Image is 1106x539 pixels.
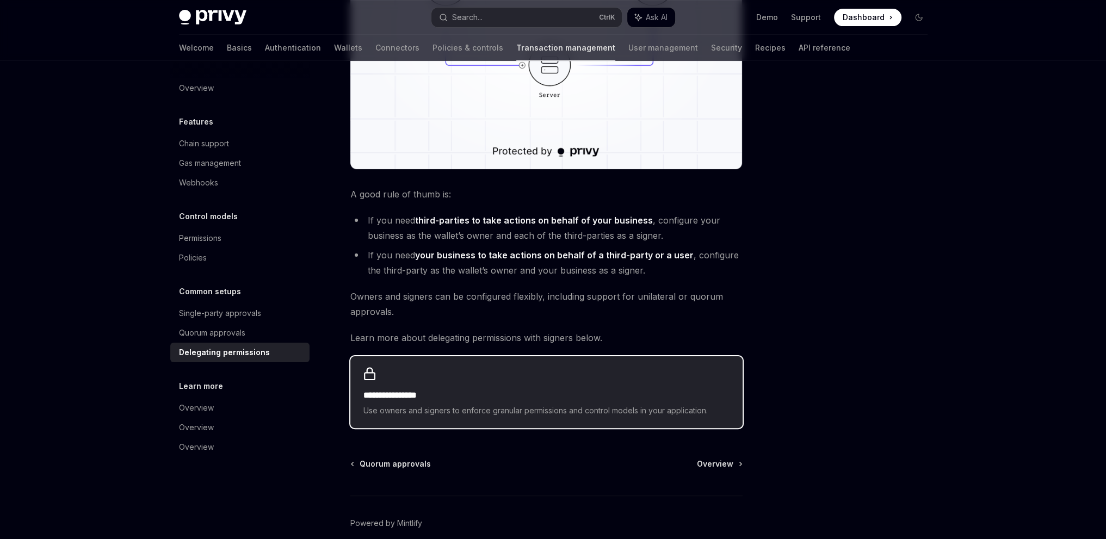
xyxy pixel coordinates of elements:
div: Overview [179,401,214,414]
h5: Common setups [179,285,241,298]
div: Single-party approvals [179,307,261,320]
a: Permissions [170,228,310,248]
a: Overview [170,437,310,457]
a: Dashboard [834,9,901,26]
div: Policies [179,251,207,264]
button: Ask AI [627,8,675,27]
span: Owners and signers can be configured flexibly, including support for unilateral or quorum approvals. [350,289,743,319]
span: Ask AI [646,12,668,23]
a: Authentication [265,35,321,61]
a: API reference [799,35,850,61]
a: Powered by Mintlify [350,518,422,529]
div: Delegating permissions [179,346,270,359]
strong: third-parties to take actions on behalf of your business [415,215,653,226]
a: Quorum approvals [170,323,310,343]
button: Toggle dark mode [910,9,928,26]
img: dark logo [179,10,246,25]
li: If you need , configure your business as the wallet’s owner and each of the third-parties as a si... [350,213,743,243]
a: **** **** **** *Use owners and signers to enforce granular permissions and control models in your... [350,356,743,428]
div: Quorum approvals [179,326,245,339]
button: Search...CtrlK [431,8,622,27]
div: Webhooks [179,176,218,189]
a: Overview [170,418,310,437]
a: Webhooks [170,173,310,193]
strong: your business to take actions on behalf of a third-party or a user [415,250,694,261]
a: Policies & controls [432,35,503,61]
span: Use owners and signers to enforce granular permissions and control models in your application. [363,404,730,417]
span: A good rule of thumb is: [350,187,743,202]
a: Basics [227,35,252,61]
div: Search... [452,11,483,24]
a: Single-party approvals [170,303,310,323]
div: Gas management [179,157,241,170]
div: Overview [179,421,214,434]
a: Support [791,12,821,23]
div: Permissions [179,232,221,245]
a: Delegating permissions [170,343,310,362]
a: Overview [170,78,310,98]
span: Quorum approvals [360,459,431,469]
a: Wallets [334,35,362,61]
h5: Features [179,115,213,128]
span: Learn more about delegating permissions with signers below. [350,330,743,345]
a: Chain support [170,134,310,153]
span: Overview [697,459,733,469]
a: Security [711,35,742,61]
a: Welcome [179,35,214,61]
div: Overview [179,82,214,95]
a: Overview [170,398,310,418]
div: Chain support [179,137,229,150]
a: Gas management [170,153,310,173]
li: If you need , configure the third-party as the wallet’s owner and your business as a signer. [350,247,743,278]
a: Policies [170,248,310,268]
a: Connectors [375,35,419,61]
span: Ctrl K [599,13,615,22]
a: Transaction management [516,35,615,61]
a: Overview [697,459,742,469]
h5: Control models [179,210,238,223]
h5: Learn more [179,380,223,393]
a: Demo [756,12,778,23]
span: Dashboard [843,12,885,23]
a: Quorum approvals [351,459,431,469]
a: User management [628,35,698,61]
a: Recipes [755,35,786,61]
div: Overview [179,441,214,454]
